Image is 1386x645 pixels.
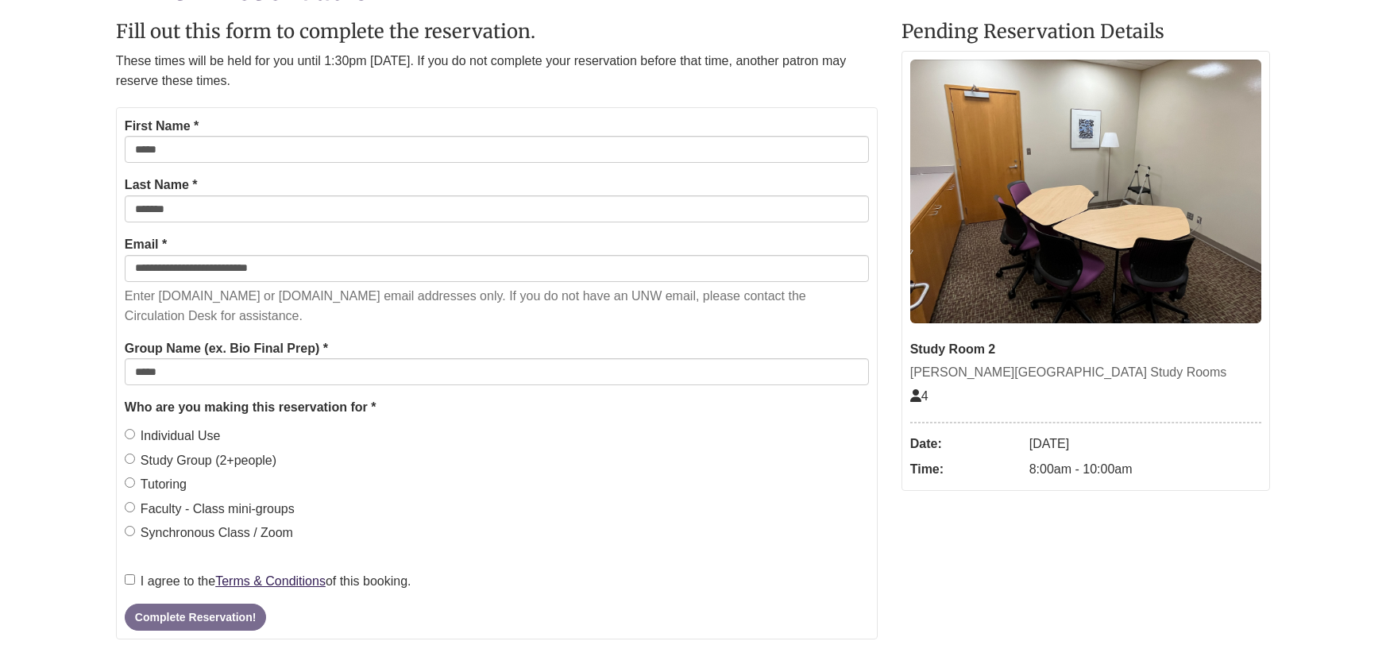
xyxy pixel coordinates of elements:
[910,457,1021,482] dt: Time:
[125,604,266,631] button: Complete Reservation!
[125,429,135,439] input: Individual Use
[910,389,929,403] span: The capacity of this space
[125,474,187,495] label: Tutoring
[125,454,135,464] input: Study Group (2+people)
[1029,457,1261,482] dd: 8:00am - 10:00am
[125,338,328,359] label: Group Name (ex. Bio Final Prep) *
[910,362,1261,383] div: [PERSON_NAME][GEOGRAPHIC_DATA] Study Rooms
[125,116,199,137] label: First Name *
[125,450,276,471] label: Study Group (2+people)
[215,574,326,588] a: Terms & Conditions
[116,21,878,42] h2: Fill out this form to complete the reservation.
[125,523,293,543] label: Synchronous Class / Zoom
[125,477,135,488] input: Tutoring
[125,234,167,255] label: Email *
[125,397,869,418] legend: Who are you making this reservation for *
[125,286,869,326] p: Enter [DOMAIN_NAME] or [DOMAIN_NAME] email addresses only. If you do not have an UNW email, pleas...
[125,502,135,512] input: Faculty - Class mini-groups
[910,431,1021,457] dt: Date:
[125,574,135,585] input: I agree to theTerms & Conditionsof this booking.
[910,60,1261,323] img: Study Room 2
[125,499,295,519] label: Faculty - Class mini-groups
[901,21,1270,42] h2: Pending Reservation Details
[125,175,198,195] label: Last Name *
[125,526,135,536] input: Synchronous Class / Zoom
[1029,431,1261,457] dd: [DATE]
[910,339,1261,360] div: Study Room 2
[116,51,878,91] p: These times will be held for you until 1:30pm [DATE]. If you do not complete your reservation bef...
[125,571,411,592] label: I agree to the of this booking.
[125,426,221,446] label: Individual Use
